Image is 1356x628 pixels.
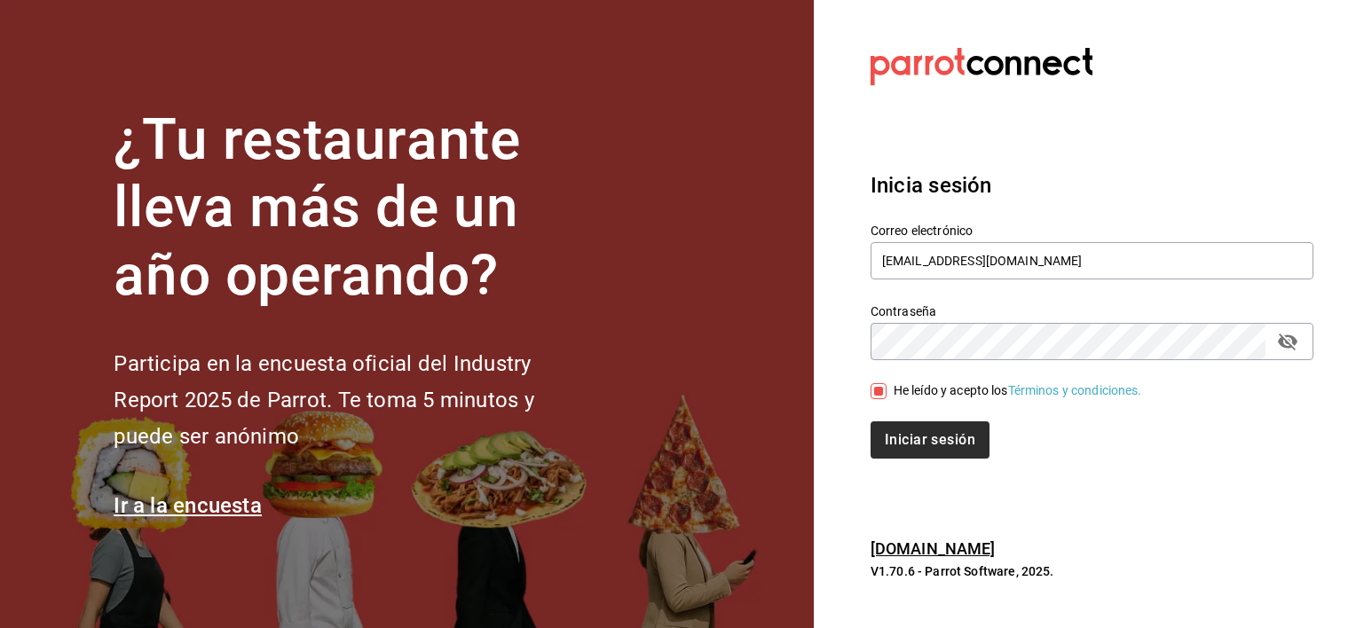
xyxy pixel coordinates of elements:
label: Correo electrónico [871,224,1313,236]
h3: Inicia sesión [871,169,1313,201]
label: Contraseña [871,304,1313,317]
a: Términos y condiciones. [1008,383,1142,397]
h1: ¿Tu restaurante lleva más de un año operando? [114,106,593,310]
input: Ingresa tu correo electrónico [871,242,1313,279]
button: Iniciar sesión [871,421,989,459]
p: V1.70.6 - Parrot Software, 2025. [871,562,1313,580]
div: He leído y acepto los [894,381,1142,400]
a: [DOMAIN_NAME] [871,539,996,558]
button: passwordField [1273,326,1303,357]
a: Ir a la encuesta [114,493,262,518]
h2: Participa en la encuesta oficial del Industry Report 2025 de Parrot. Te toma 5 minutos y puede se... [114,346,593,454]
